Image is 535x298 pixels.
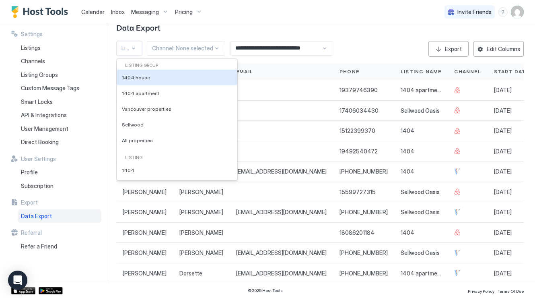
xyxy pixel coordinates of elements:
[401,168,414,175] span: 1404
[18,95,101,109] a: Smart Locks
[401,209,440,216] span: Sellwood Oasis
[122,74,150,81] span: 1404 house
[21,98,53,106] span: Smart Locks
[21,71,58,79] span: Listing Groups
[401,87,441,94] span: 1404 apartment
[21,58,45,65] span: Channels
[18,166,101,179] a: Profile
[179,270,202,277] span: Dorsette
[494,68,529,75] span: Start Date
[122,90,159,96] span: 1404 apartment
[236,209,327,216] span: [EMAIL_ADDRESS][DOMAIN_NAME]
[21,169,38,176] span: Profile
[494,229,512,236] span: [DATE]
[123,209,167,216] span: [PERSON_NAME]
[120,62,234,69] div: Listing group
[123,188,167,196] span: [PERSON_NAME]
[401,270,441,277] span: 1404 apartment
[120,155,234,161] div: Listing
[498,7,508,17] div: menu
[454,68,481,75] span: Channel
[498,286,524,295] a: Terms Of Use
[179,249,223,257] span: [PERSON_NAME]
[18,41,101,55] a: Listings
[123,229,167,236] span: [PERSON_NAME]
[511,6,524,19] div: User profile
[401,127,414,135] span: 1404
[340,127,375,135] span: 15122399370
[18,81,101,95] a: Custom Message Tags
[236,270,327,277] span: [EMAIL_ADDRESS][DOMAIN_NAME]
[340,270,388,277] span: [PHONE_NUMBER]
[21,213,52,220] span: Data Export
[21,31,43,38] span: Settings
[122,106,171,112] span: Vancouver properties
[445,45,462,53] div: Export
[21,112,67,119] span: API & Integrations
[18,179,101,193] a: Subscription
[18,54,101,68] a: Channels
[21,155,56,163] span: User Settings
[81,8,105,16] a: Calendar
[340,168,388,175] span: [PHONE_NUMBER]
[18,135,101,149] a: Direct Booking
[340,107,379,114] span: 17406034430
[340,68,359,75] span: Phone
[21,229,42,236] span: Referral
[494,249,512,257] span: [DATE]
[401,249,440,257] span: Sellwood Oasis
[122,167,134,173] span: 1404
[179,209,223,216] span: [PERSON_NAME]
[179,188,223,196] span: [PERSON_NAME]
[21,243,57,250] span: Refer a Friend
[494,107,512,114] span: [DATE]
[498,289,524,294] span: Terms Of Use
[340,229,374,236] span: 18086201184
[21,199,38,206] span: Export
[236,168,327,175] span: [EMAIL_ADDRESS][DOMAIN_NAME]
[175,8,193,16] span: Pricing
[111,8,125,16] a: Inbox
[21,44,41,52] span: Listings
[340,249,388,257] span: [PHONE_NUMBER]
[473,41,524,57] button: Edit Columns
[18,122,101,136] a: User Management
[248,288,283,293] span: © 2025 Host Tools
[11,6,72,18] a: Host Tools Logo
[340,87,378,94] span: 19379746390
[122,137,153,143] span: All properties
[131,8,159,16] span: Messaging
[428,41,469,57] button: Export
[21,182,53,190] span: Subscription
[18,240,101,253] a: Refer a Friend
[494,270,512,277] span: [DATE]
[116,21,160,33] span: Data Export
[401,229,414,236] span: 1404
[494,168,512,175] span: [DATE]
[21,85,79,92] span: Custom Message Tags
[21,139,59,146] span: Direct Booking
[123,270,167,277] span: [PERSON_NAME]
[18,68,101,82] a: Listing Groups
[11,287,35,294] a: App Store
[468,286,494,295] a: Privacy Policy
[340,188,376,196] span: 15599727315
[18,108,101,122] a: API & Integrations
[494,87,512,94] span: [DATE]
[494,148,512,155] span: [DATE]
[468,289,494,294] span: Privacy Policy
[230,41,321,55] input: Input Field
[236,68,253,75] span: Email
[401,68,441,75] span: Listing Name
[494,209,512,216] span: [DATE]
[401,148,414,155] span: 1404
[494,188,512,196] span: [DATE]
[111,8,125,15] span: Inbox
[487,45,520,53] div: Edit Columns
[340,209,388,216] span: [PHONE_NUMBER]
[18,209,101,223] a: Data Export
[39,287,63,294] a: Google Play Store
[457,8,492,16] span: Invite Friends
